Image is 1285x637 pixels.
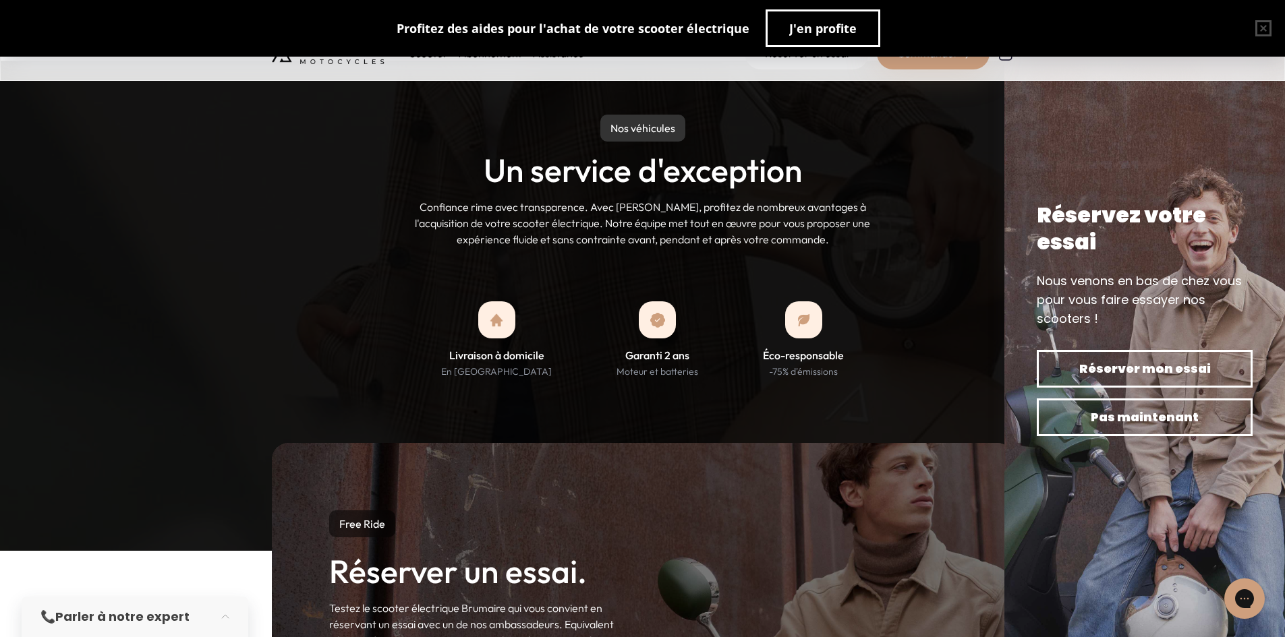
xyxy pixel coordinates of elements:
[617,365,698,378] p: Moteur et batteries
[484,152,802,188] h2: Un service d'exception
[329,510,395,537] p: Free Ride
[407,199,879,247] p: Confiance rime avec transparence. Avec [PERSON_NAME], profitez de nombreux avantages à l'acquisit...
[600,115,685,142] p: Nos véhicules
[1218,574,1272,624] iframe: Gorgias live chat messenger
[650,313,665,328] img: garanti.png
[769,365,838,378] p: -75% d'émissions
[796,313,811,328] img: bxs_leaf.png
[489,313,505,328] img: bxs_home.png
[441,365,552,378] p: En [GEOGRAPHIC_DATA]
[625,349,689,362] h3: Garanti 2 ans
[449,349,544,362] h3: Livraison à domicile
[329,553,587,589] h2: Réserver un essai.
[763,349,844,362] h3: Éco-responsable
